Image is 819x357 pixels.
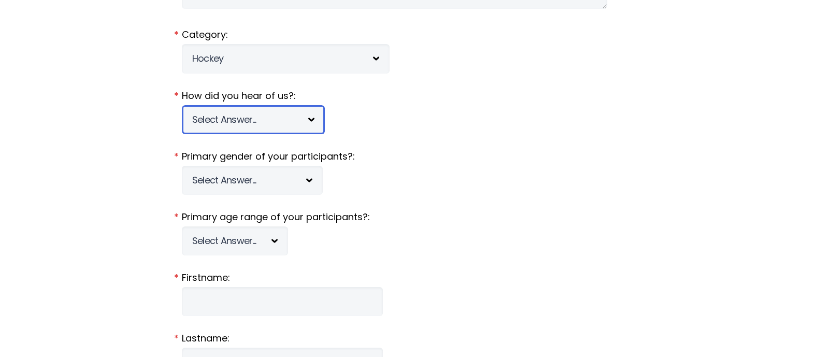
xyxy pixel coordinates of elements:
[182,332,638,345] label: Lastname:
[182,28,638,41] label: Category:
[182,89,638,103] label: How did you hear of us?:
[182,150,638,163] label: Primary gender of your participants?:
[182,210,638,224] label: Primary age range of your participants?:
[182,271,638,284] label: Firstname:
